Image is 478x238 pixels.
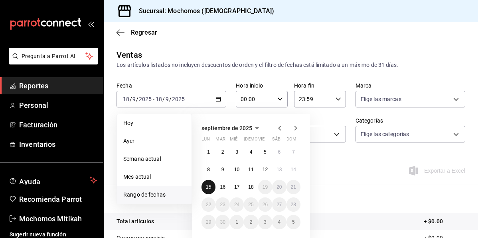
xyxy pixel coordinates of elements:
abbr: 16 de septiembre de 2025 [220,184,225,190]
abbr: 13 de septiembre de 2025 [277,167,282,172]
abbr: 23 de septiembre de 2025 [220,202,225,207]
abbr: 1 de septiembre de 2025 [207,149,210,155]
abbr: 25 de septiembre de 2025 [248,202,253,207]
abbr: 30 de septiembre de 2025 [220,219,225,225]
label: Fecha [117,83,226,88]
abbr: 17 de septiembre de 2025 [234,184,239,190]
button: 21 de septiembre de 2025 [286,180,300,194]
input: -- [165,96,169,102]
abbr: 2 de octubre de 2025 [250,219,253,225]
button: 8 de septiembre de 2025 [201,162,215,177]
abbr: 1 de octubre de 2025 [235,219,238,225]
button: 25 de septiembre de 2025 [244,197,258,212]
button: 30 de septiembre de 2025 [215,215,229,229]
button: 15 de septiembre de 2025 [201,180,215,194]
abbr: 10 de septiembre de 2025 [234,167,239,172]
abbr: 29 de septiembre de 2025 [206,219,211,225]
abbr: 22 de septiembre de 2025 [206,202,211,207]
abbr: 8 de septiembre de 2025 [207,167,210,172]
div: Los artículos listados no incluyen descuentos de orden y el filtro de fechas está limitado a un m... [117,61,465,69]
button: 3 de septiembre de 2025 [230,145,244,159]
span: Ayuda [19,176,87,185]
abbr: 4 de octubre de 2025 [278,219,280,225]
span: / [136,96,138,102]
abbr: 15 de septiembre de 2025 [206,184,211,190]
span: Personal [19,100,97,111]
span: Recomienda Parrot [19,194,97,205]
abbr: 9 de septiembre de 2025 [221,167,224,172]
input: -- [122,96,130,102]
abbr: 2 de septiembre de 2025 [221,149,224,155]
button: 29 de septiembre de 2025 [201,215,215,229]
button: 23 de septiembre de 2025 [215,197,229,212]
abbr: 4 de septiembre de 2025 [250,149,253,155]
label: Hora fin [294,83,346,88]
span: Elige las categorías [361,130,409,138]
span: / [130,96,132,102]
span: Mes actual [123,173,185,181]
input: ---- [172,96,185,102]
abbr: 20 de septiembre de 2025 [277,184,282,190]
button: 11 de septiembre de 2025 [244,162,258,177]
span: Semana actual [123,155,185,163]
abbr: lunes [201,137,210,145]
button: 22 de septiembre de 2025 [201,197,215,212]
span: Inventarios [19,139,97,150]
abbr: 3 de octubre de 2025 [264,219,267,225]
button: 1 de octubre de 2025 [230,215,244,229]
span: Regresar [131,29,157,36]
button: 5 de septiembre de 2025 [258,145,272,159]
button: 24 de septiembre de 2025 [230,197,244,212]
button: Regresar [117,29,157,36]
span: Elige las marcas [361,95,401,103]
button: 6 de septiembre de 2025 [272,145,286,159]
abbr: domingo [286,137,296,145]
span: Pregunta a Parrot AI [22,52,86,60]
button: 26 de septiembre de 2025 [258,197,272,212]
abbr: 27 de septiembre de 2025 [277,202,282,207]
button: 9 de septiembre de 2025 [215,162,229,177]
abbr: 6 de septiembre de 2025 [278,149,280,155]
button: 5 de octubre de 2025 [286,215,300,229]
abbr: 21 de septiembre de 2025 [291,184,296,190]
abbr: 5 de septiembre de 2025 [264,149,267,155]
span: Mochomos Mitikah [19,213,97,224]
span: Reportes [19,80,97,91]
abbr: 26 de septiembre de 2025 [263,202,268,207]
abbr: miércoles [230,137,237,145]
div: Ventas [117,49,142,61]
button: 14 de septiembre de 2025 [286,162,300,177]
abbr: 3 de septiembre de 2025 [235,149,238,155]
button: 28 de septiembre de 2025 [286,197,300,212]
abbr: 19 de septiembre de 2025 [263,184,268,190]
button: septiembre de 2025 [201,123,262,133]
abbr: 24 de septiembre de 2025 [234,202,239,207]
span: / [169,96,172,102]
p: Total artículos [117,217,154,226]
button: 13 de septiembre de 2025 [272,162,286,177]
input: -- [132,96,136,102]
a: Pregunta a Parrot AI [6,58,98,66]
abbr: viernes [258,137,265,145]
span: - [153,96,154,102]
span: Ayer [123,137,185,145]
label: Categorías [356,118,465,123]
abbr: 28 de septiembre de 2025 [291,202,296,207]
input: -- [155,96,162,102]
button: 2 de octubre de 2025 [244,215,258,229]
button: 27 de septiembre de 2025 [272,197,286,212]
button: 4 de octubre de 2025 [272,215,286,229]
button: 2 de septiembre de 2025 [215,145,229,159]
button: open_drawer_menu [88,21,94,27]
button: 7 de septiembre de 2025 [286,145,300,159]
input: ---- [138,96,152,102]
abbr: 12 de septiembre de 2025 [263,167,268,172]
button: 3 de octubre de 2025 [258,215,272,229]
abbr: jueves [244,137,291,145]
button: 18 de septiembre de 2025 [244,180,258,194]
abbr: sábado [272,137,280,145]
button: 17 de septiembre de 2025 [230,180,244,194]
button: 10 de septiembre de 2025 [230,162,244,177]
span: Hoy [123,119,185,127]
button: 4 de septiembre de 2025 [244,145,258,159]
